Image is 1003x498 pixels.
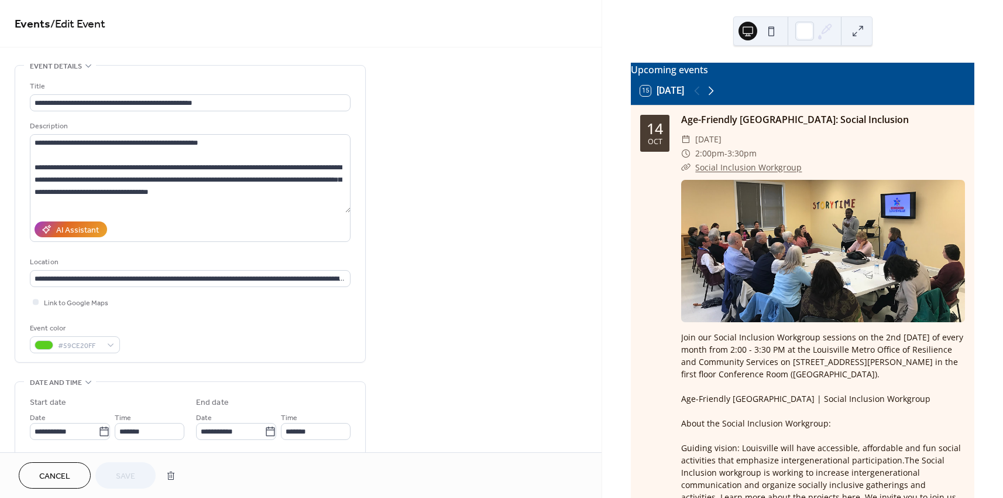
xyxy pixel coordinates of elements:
span: Time [281,412,297,424]
span: [DATE] [695,132,722,146]
button: Cancel [19,462,91,489]
div: End date [196,397,229,409]
a: Age-Friendly [GEOGRAPHIC_DATA]: Social Inclusion [681,113,909,126]
div: Event color [30,322,118,335]
span: / Edit Event [50,13,105,36]
a: Social Inclusion Workgroup [695,162,802,173]
div: Title [30,80,348,93]
div: ​ [681,161,691,175]
div: AI Assistant [56,224,99,237]
span: #59CE20FF [58,340,101,352]
button: 15[DATE] [636,83,688,99]
div: Location [30,256,348,268]
span: Cancel [39,470,70,483]
span: Date [196,412,212,424]
span: 2:00pm [695,146,724,161]
div: ​ [681,132,691,146]
span: Date [30,412,46,424]
a: Events [15,13,50,36]
span: 3:30pm [727,146,757,161]
button: AI Assistant [35,221,107,237]
span: Event details [30,60,82,73]
div: Upcoming events [631,63,974,77]
div: Start date [30,397,66,409]
span: Time [115,412,131,424]
div: ​ [681,146,691,161]
div: 14 [647,121,663,136]
span: Date and time [30,377,82,389]
span: - [724,146,727,161]
span: Link to Google Maps [44,297,108,309]
div: Oct [648,138,662,146]
div: Description [30,120,348,132]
